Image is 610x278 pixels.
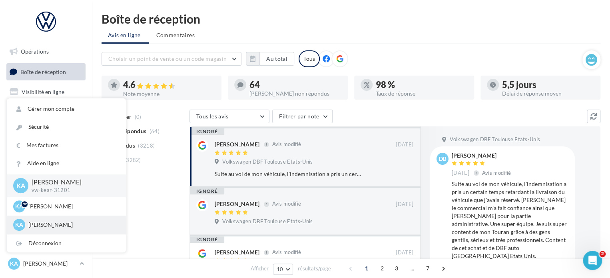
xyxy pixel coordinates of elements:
button: Filtrer par note [272,110,333,123]
button: Au total [246,52,294,66]
a: Calendrier [5,163,87,180]
a: Opérations [5,43,87,60]
a: Sécurité [7,118,126,136]
span: Visibilité en ligne [22,88,64,95]
div: [PERSON_NAME] [215,248,259,256]
span: 10 [277,266,283,272]
div: 98 % [376,80,468,89]
a: Contacts [5,124,87,140]
div: [PERSON_NAME] [452,153,513,158]
span: KA [10,260,18,268]
div: ignoré [190,236,224,243]
span: Afficher [251,265,269,272]
div: Suite au vol de mon véhicule, l'indemnisation a pris un certain temps retardant la livraison du v... [452,180,568,268]
div: Boîte de réception [102,13,600,25]
div: [PERSON_NAME] non répondus [249,91,341,96]
p: [PERSON_NAME] [23,260,76,268]
div: Délai de réponse moyen [502,91,594,96]
div: ignoré [190,188,224,194]
span: Volkswagen DBF Toulouse Etats-Unis [222,218,313,225]
span: KA [15,202,23,210]
span: Volkswagen DBF Toulouse Etats-Unis [222,158,313,166]
span: [DATE] [396,141,413,148]
a: PLV et print personnalisable [5,183,87,207]
div: 64 [249,80,341,89]
span: Avis modifié [272,141,301,148]
span: 2 [599,251,606,257]
p: [PERSON_NAME] [28,202,116,210]
a: Boîte de réception [5,63,87,80]
span: Tous les avis [196,113,229,120]
div: Tous [299,50,320,67]
div: [PERSON_NAME] [215,200,259,208]
div: Note moyenne [123,91,215,97]
a: KA [PERSON_NAME] [6,256,86,271]
a: Visibilité en ligne [5,84,87,100]
span: 7 [421,262,434,275]
div: Suite au vol de mon véhicule, l'indemnisation a pris un certain temps retardant la livraison du v... [215,170,361,178]
span: (3218) [138,142,155,149]
span: Boîte de réception [20,68,66,75]
span: Opérations [21,48,49,55]
a: Campagnes DataOnDemand [5,210,87,233]
a: Aide en ligne [7,154,126,172]
button: Choisir un point de vente ou un code magasin [102,52,241,66]
a: Campagnes [5,104,87,120]
div: 5,5 jours [502,80,594,89]
span: (0) [135,114,142,120]
div: [PERSON_NAME] [215,140,259,148]
span: résultats/page [297,265,331,272]
span: 2 [376,262,389,275]
span: (3282) [124,157,141,163]
div: Taux de réponse [376,91,468,96]
span: Avis modifié [272,249,301,256]
button: Au total [259,52,294,66]
span: KA [16,181,25,190]
span: Choisir un point de vente ou un code magasin [108,55,227,62]
span: [DATE] [452,170,469,177]
p: [PERSON_NAME] [32,178,113,187]
span: 3 [390,262,403,275]
span: Commentaires [156,31,195,39]
p: [PERSON_NAME] [28,221,116,229]
span: DB [439,155,447,163]
span: 1 [360,262,373,275]
div: 4.6 [123,80,215,90]
a: Gérer mon compte [7,100,126,118]
button: Tous les avis [189,110,269,123]
span: Avis modifié [482,170,511,176]
div: ignoré [190,128,224,135]
span: Volkswagen DBF Toulouse Etats-Unis [450,136,540,143]
span: ... [406,262,419,275]
p: vw-kear-31201 [32,187,113,194]
a: Mes factures [7,136,126,154]
span: KA [15,221,23,229]
span: Avis modifié [272,201,301,207]
iframe: Intercom live chat [583,251,602,270]
span: [DATE] [396,249,413,256]
button: 10 [273,264,293,275]
span: [DATE] [396,201,413,208]
a: Médiathèque [5,143,87,160]
div: Déconnexion [7,234,126,252]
